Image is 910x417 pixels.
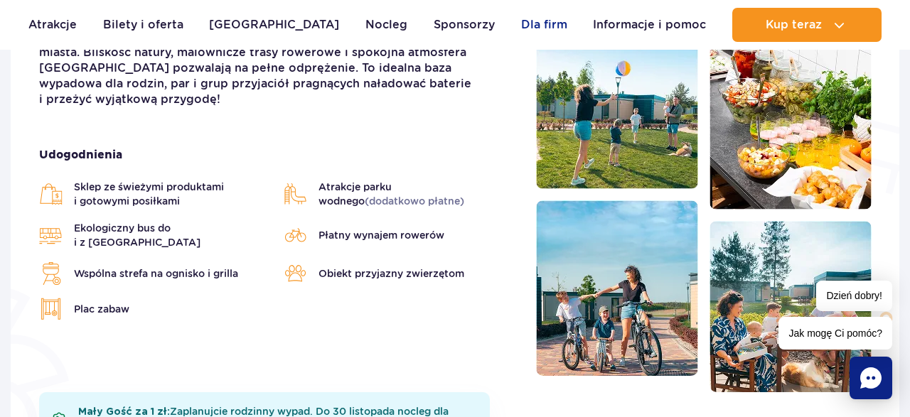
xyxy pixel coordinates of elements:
[732,8,882,42] button: Kup teraz
[28,8,77,42] a: Atrakcje
[318,180,515,208] span: Atrakcje parku wodnego
[74,266,238,281] span: Wspólna strefa na ognisko i grilla
[850,357,892,399] div: Chat
[521,8,567,42] a: Dla firm
[365,195,464,207] span: (dodatkowo płatne)
[78,407,170,417] b: Mały Gość za 1 zł:
[778,317,892,350] span: Jak mogę Ci pomóc?
[39,13,515,107] p: Zaledwie 5 minut jazdy od [GEOGRAPHIC_DATA], największego w [GEOGRAPHIC_DATA], czeka na ciebie mi...
[816,281,892,311] span: Dzień dobry!
[103,8,183,42] a: Bilety i oferta
[39,147,515,163] strong: Udogodnienia
[74,221,270,249] span: Ekologiczny bus do i z [GEOGRAPHIC_DATA]
[74,180,270,208] span: Sklep ze świeżymi produktami i gotowymi posiłkami
[434,8,495,42] a: Sponsorzy
[365,8,407,42] a: Nocleg
[318,266,464,281] span: Obiekt przyjazny zwierzętom
[593,8,706,42] a: Informacje i pomoc
[318,228,444,242] span: Płatny wynajem rowerów
[74,302,129,316] span: Plac zabaw
[766,18,822,31] span: Kup teraz
[209,8,339,42] a: [GEOGRAPHIC_DATA]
